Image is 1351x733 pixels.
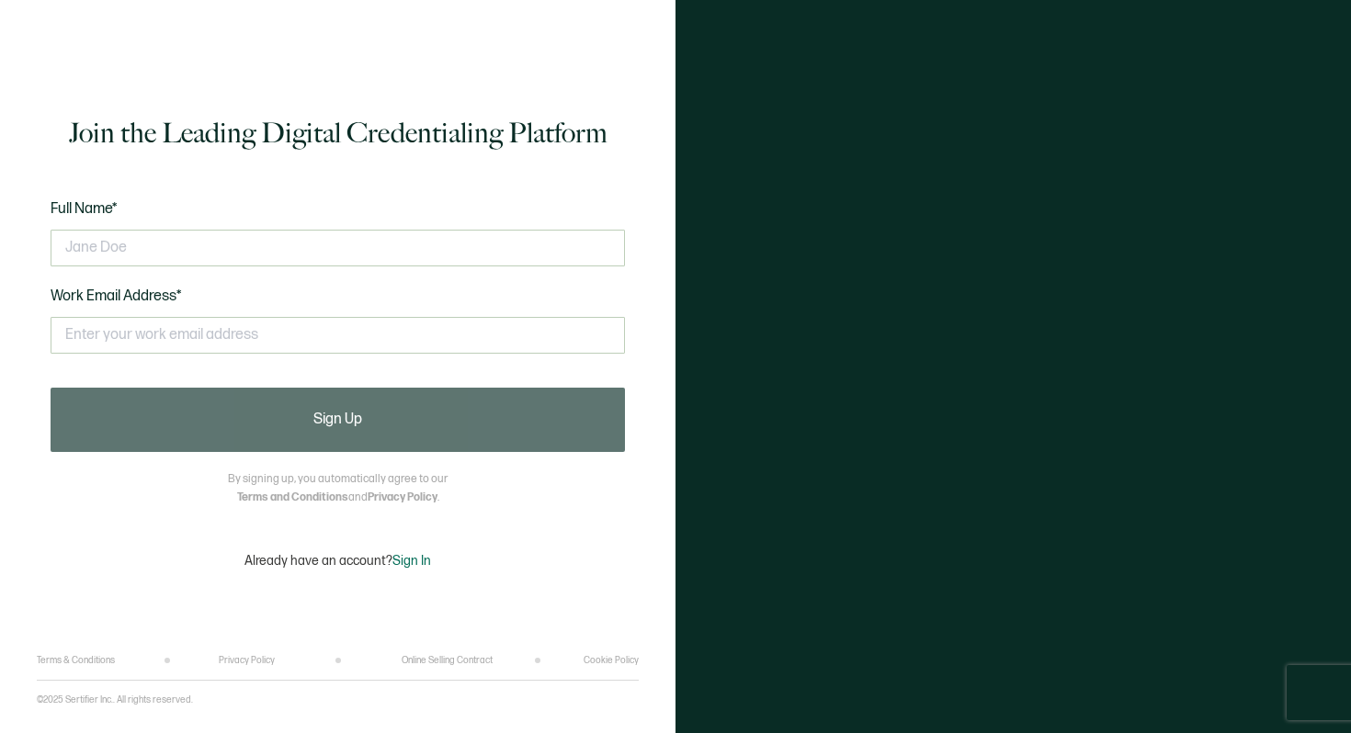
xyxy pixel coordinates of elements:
[51,200,118,218] span: Full Name*
[244,553,431,569] p: Already have an account?
[584,655,639,666] a: Cookie Policy
[228,470,448,507] p: By signing up, you automatically agree to our and .
[51,317,625,354] input: Enter your work email address
[219,655,275,666] a: Privacy Policy
[392,553,431,569] span: Sign In
[402,655,493,666] a: Online Selling Contract
[37,694,193,705] p: ©2025 Sertifier Inc.. All rights reserved.
[51,230,625,266] input: Jane Doe
[51,288,182,305] span: Work Email Address*
[37,655,115,666] a: Terms & Conditions
[313,412,362,427] span: Sign Up
[368,491,437,504] a: Privacy Policy
[51,388,625,452] button: Sign Up
[69,115,607,152] h1: Join the Leading Digital Credentialing Platform
[237,491,348,504] a: Terms and Conditions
